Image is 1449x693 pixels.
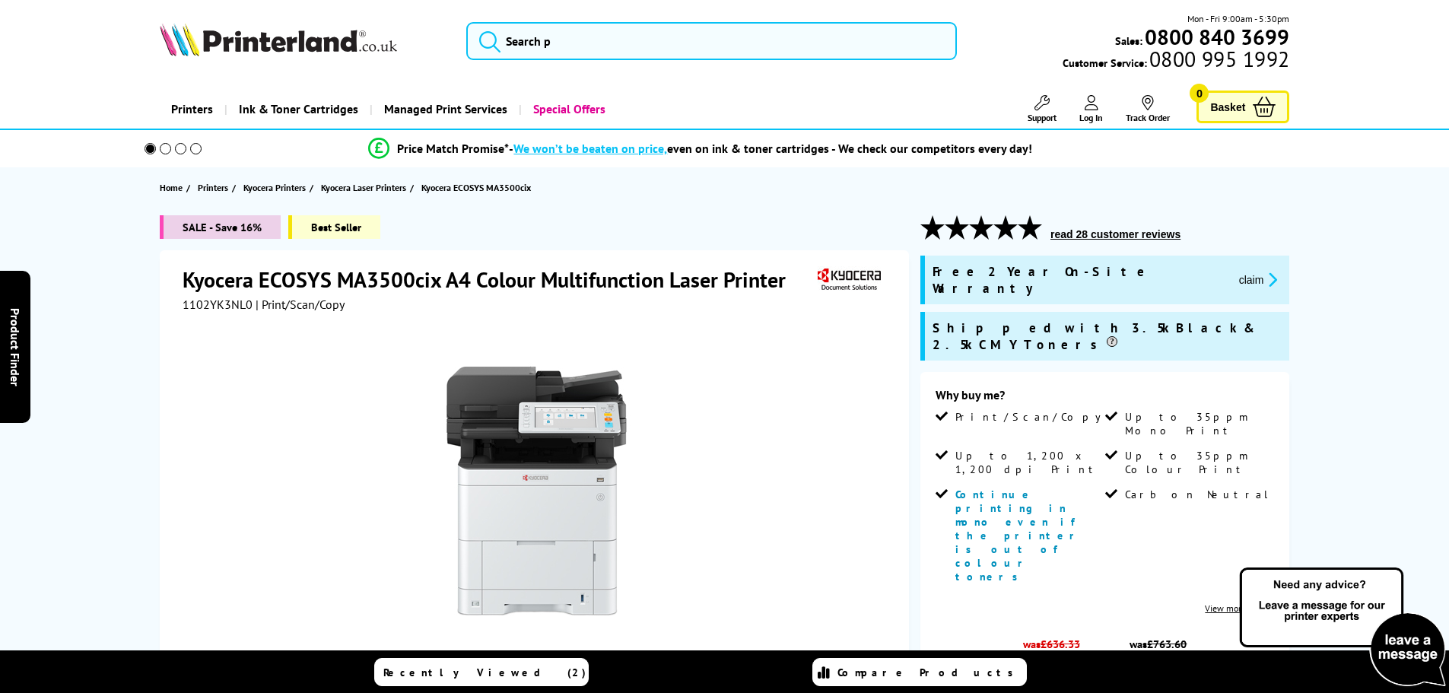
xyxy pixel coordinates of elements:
[124,135,1278,162] li: modal_Promise
[387,342,685,641] img: Kyocera ECOSYS MA3500cix
[1142,30,1289,44] a: 0800 840 3699
[1046,227,1185,241] button: read 28 customer reviews
[160,215,281,239] span: SALE - Save 16%
[1015,629,1088,651] span: was
[1041,637,1080,651] strike: £636.33
[509,141,1032,156] div: - even on ink & toner cartridges - We check our competitors every day!
[160,180,183,196] span: Home
[160,90,224,129] a: Printers
[374,658,589,686] a: Recently Viewed (2)
[243,180,310,196] a: Kyocera Printers
[370,90,519,129] a: Managed Print Services
[1125,488,1269,501] span: Carbon Neutral
[1147,52,1289,66] span: 0800 995 1992
[183,297,253,312] span: 1102YK3NL0
[383,666,586,679] span: Recently Viewed (2)
[8,307,23,386] span: Product Finder
[955,449,1101,476] span: Up to 1,200 x 1,200 dpi Print
[1122,629,1195,651] span: was
[1079,95,1103,123] a: Log In
[955,488,1083,583] span: Continue printing in mono even if the printer is out of colour toners
[519,90,617,129] a: Special Offers
[1190,84,1209,103] span: 0
[1235,271,1282,288] button: promo-description
[224,90,370,129] a: Ink & Toner Cartridges
[812,658,1027,686] a: Compare Products
[321,180,406,196] span: Kyocera Laser Printers
[955,410,1112,424] span: Print/Scan/Copy
[1063,52,1289,70] span: Customer Service:
[183,265,801,294] h1: Kyocera ECOSYS MA3500cix A4 Colour Multifunction Laser Printer
[1028,112,1057,123] span: Support
[933,319,1282,353] span: Shipped with 3.5k Black & 2.5k CMY Toners
[421,180,531,196] span: Kyocera ECOSYS MA3500cix
[936,387,1274,410] div: Why buy me?
[513,141,667,156] span: We won’t be beaten on price,
[1125,410,1271,437] span: Up to 35ppm Mono Print
[198,180,232,196] a: Printers
[814,265,884,294] img: Kyocera
[1125,449,1271,476] span: Up to 35ppm Colour Print
[243,180,306,196] span: Kyocera Printers
[1115,33,1142,48] span: Sales:
[288,215,380,239] span: Best Seller
[837,666,1022,679] span: Compare Products
[1236,565,1449,690] img: Open Live Chat window
[466,22,957,60] input: Search p
[160,23,448,59] a: Printerland Logo
[256,297,345,312] span: | Print/Scan/Copy
[1079,112,1103,123] span: Log In
[1126,95,1170,123] a: Track Order
[933,263,1227,297] span: Free 2 Year On-Site Warranty
[1205,602,1274,614] a: View more details
[1145,23,1289,51] b: 0800 840 3699
[198,180,228,196] span: Printers
[160,180,186,196] a: Home
[1196,91,1289,123] a: Basket 0
[421,180,535,196] a: Kyocera ECOSYS MA3500cix
[239,90,358,129] span: Ink & Toner Cartridges
[397,141,509,156] span: Price Match Promise*
[1147,637,1187,651] strike: £763.60
[1210,97,1245,117] span: Basket
[321,180,410,196] a: Kyocera Laser Printers
[160,23,397,56] img: Printerland Logo
[1187,11,1289,26] span: Mon - Fri 9:00am - 5:30pm
[1028,95,1057,123] a: Support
